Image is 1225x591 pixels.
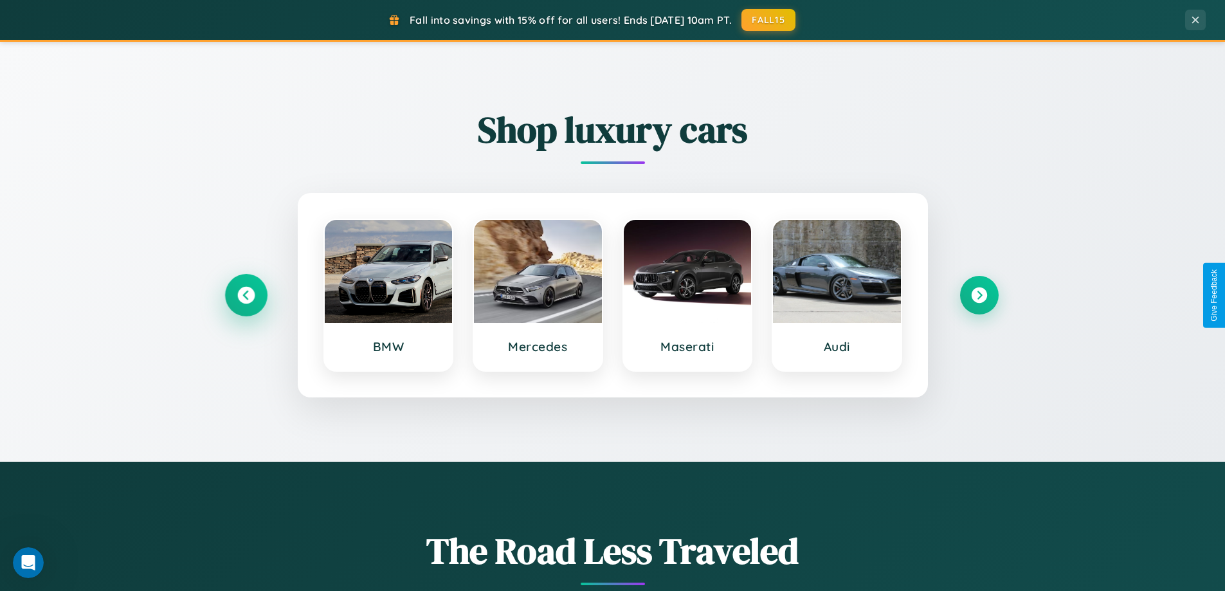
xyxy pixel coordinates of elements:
[13,547,44,578] iframe: Intercom live chat
[637,339,739,354] h3: Maserati
[338,339,440,354] h3: BMW
[487,339,589,354] h3: Mercedes
[410,14,732,26] span: Fall into savings with 15% off for all users! Ends [DATE] 10am PT.
[1210,269,1219,322] div: Give Feedback
[227,526,999,576] h1: The Road Less Traveled
[741,9,795,31] button: FALL15
[227,105,999,154] h2: Shop luxury cars
[786,339,888,354] h3: Audi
